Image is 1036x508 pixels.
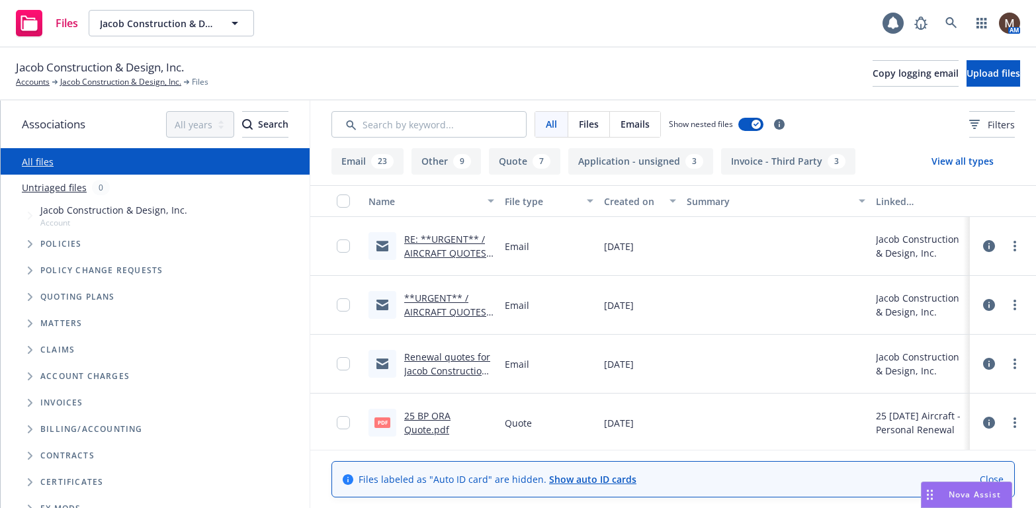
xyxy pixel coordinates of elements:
a: Close [980,472,1004,486]
div: Linked associations [876,194,965,208]
span: Show nested files [669,118,733,130]
span: Jacob Construction & Design, Inc. [100,17,214,30]
a: more [1007,297,1023,313]
button: Application - unsigned [568,148,713,175]
span: Filters [988,118,1015,132]
a: All files [22,155,54,168]
span: Certificates [40,478,103,486]
span: Files [579,117,599,131]
input: Search by keyword... [331,111,527,138]
a: more [1007,238,1023,254]
div: Tree Example [1,200,310,416]
span: Nova Assist [949,489,1001,500]
button: View all types [910,148,1015,175]
span: Files labeled as "Auto ID card" are hidden. [359,472,636,486]
a: more [1007,415,1023,431]
a: Accounts [16,76,50,88]
span: Policies [40,240,82,248]
a: Jacob Construction & Design, Inc. [60,76,181,88]
input: Toggle Row Selected [337,357,350,370]
div: 23 [371,154,394,169]
span: Jacob Construction & Design, Inc. [16,59,184,76]
span: [DATE] [604,416,634,430]
a: Show auto ID cards [549,473,636,486]
span: All [546,117,557,131]
a: Files [11,5,83,42]
div: Drag to move [922,482,938,507]
button: SearchSearch [242,111,288,138]
input: Select all [337,194,350,208]
button: Filters [969,111,1015,138]
button: Quote [489,148,560,175]
div: 3 [685,154,703,169]
div: File type [505,194,579,208]
button: Jacob Construction & Design, Inc. [89,10,254,36]
span: Associations [22,116,85,133]
a: RE: **URGENT** / AIRCRAFT QUOTES / Jacob Construction & Design, Inc. [404,233,492,287]
div: Search [242,112,288,137]
span: Invoices [40,399,83,407]
div: Created on [604,194,662,208]
span: Account [40,217,187,228]
button: Linked associations [871,185,970,217]
span: Policy change requests [40,267,163,275]
button: Copy logging email [873,60,959,87]
input: Toggle Row Selected [337,298,350,312]
button: File type [499,185,599,217]
span: Claims [40,346,75,354]
a: Switch app [969,10,995,36]
span: Quoting plans [40,293,115,301]
img: photo [999,13,1020,34]
span: Jacob Construction & Design, Inc. [40,203,187,217]
span: Upload files [967,67,1020,79]
div: 7 [533,154,550,169]
span: Email [505,298,529,312]
div: 3 [828,154,845,169]
input: Toggle Row Selected [337,239,350,253]
span: Quote [505,416,532,430]
span: Email [505,239,529,253]
span: Billing/Accounting [40,425,143,433]
span: Matters [40,319,82,327]
button: Summary [681,185,871,217]
button: Email [331,148,404,175]
span: pdf [374,417,390,427]
a: Report a Bug [908,10,934,36]
a: **URGENT** / AIRCRAFT QUOTES / Jacob Construction & Design, Inc. [404,292,492,346]
span: [DATE] [604,298,634,312]
span: [DATE] [604,357,634,371]
span: Copy logging email [873,67,959,79]
input: Toggle Row Selected [337,416,350,429]
div: Jacob Construction & Design, Inc. [876,350,965,378]
div: 9 [453,154,471,169]
div: Summary [687,194,851,208]
div: Jacob Construction & Design, Inc. [876,291,965,319]
span: Files [56,18,78,28]
button: Created on [599,185,681,217]
span: Files [192,76,208,88]
button: Invoice - Third Party [721,148,855,175]
a: Untriaged files [22,181,87,194]
a: more [1007,356,1023,372]
div: Name [368,194,480,208]
a: Search [938,10,965,36]
div: Jacob Construction & Design, Inc. [876,232,965,260]
span: Filters [969,118,1015,132]
button: Name [363,185,499,217]
button: Nova Assist [921,482,1012,508]
div: 0 [92,180,110,195]
svg: Search [242,119,253,130]
button: Other [411,148,481,175]
span: Account charges [40,372,130,380]
button: Upload files [967,60,1020,87]
div: 25 [DATE] Aircraft - Personal Renewal [876,409,965,437]
a: 25 BP ORA Quote.pdf [404,409,451,436]
span: Email [505,357,529,371]
span: Emails [621,117,650,131]
a: Renewal quotes for Jacob Construction & Design, Inc. [404,351,490,391]
span: [DATE] [604,239,634,253]
span: Contracts [40,452,95,460]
